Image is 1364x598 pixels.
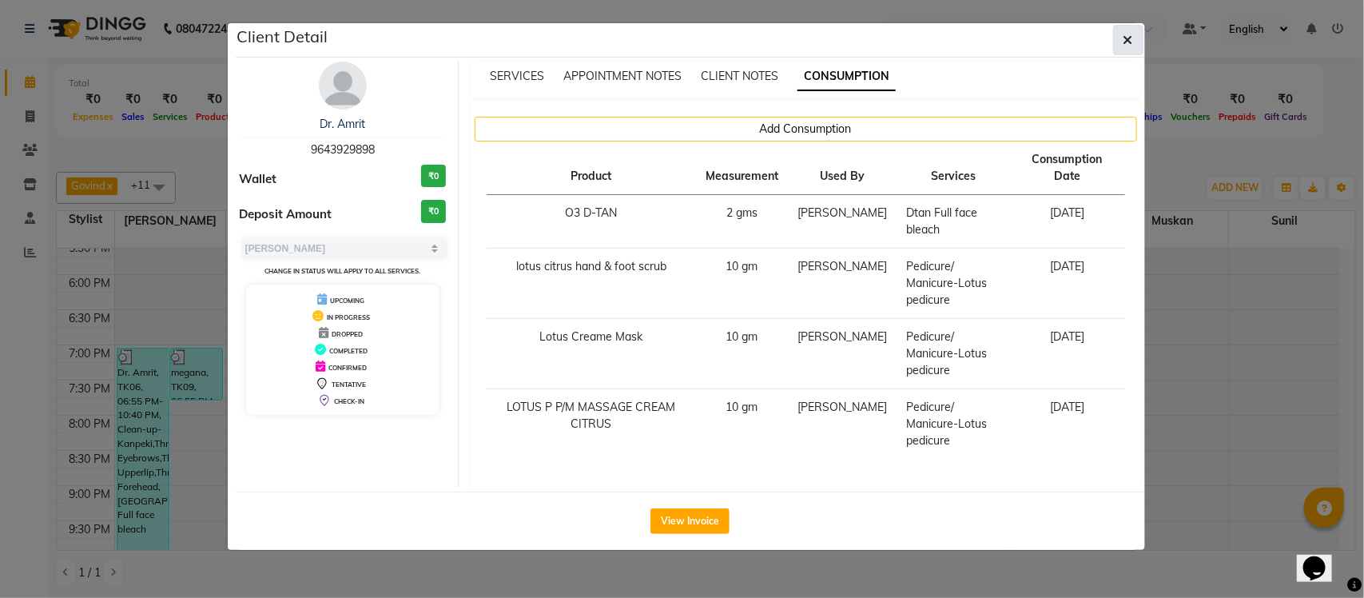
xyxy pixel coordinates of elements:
[788,142,897,195] th: Used By
[487,249,696,319] td: lotus citrus hand & foot scrub
[329,347,368,355] span: COMPLETED
[1010,389,1125,460] td: [DATE]
[487,142,696,195] th: Product
[320,117,365,131] a: Dr. Amrit
[696,319,788,389] td: 10 gm
[650,508,730,534] button: View Invoice
[490,69,544,83] span: SERVICES
[696,142,788,195] th: Measurement
[475,117,1137,142] button: Add Consumption
[788,195,897,249] td: [PERSON_NAME]
[334,397,364,405] span: CHECK-IN
[696,389,788,460] td: 10 gm
[788,389,897,460] td: [PERSON_NAME]
[897,249,1009,319] td: Pedicure/ Manicure-Lotus pedicure
[696,249,788,319] td: 10 gm
[487,195,696,249] td: O3 D-TAN
[1010,195,1125,249] td: [DATE]
[797,62,896,91] span: CONSUMPTION
[1297,534,1348,582] iframe: chat widget
[332,381,366,389] span: TENTATIVE
[319,62,367,110] img: avatar
[1010,319,1125,389] td: [DATE]
[897,142,1009,195] th: Services
[327,313,370,321] span: IN PROGRESS
[897,195,1009,249] td: Dtan Full face bleach
[696,195,788,249] td: 2 gms
[240,205,332,224] span: Deposit Amount
[421,200,446,223] h3: ₹0
[563,69,682,83] span: APPOINTMENT NOTES
[487,389,696,460] td: LOTUS P P/M MASSAGE CREAM CITRUS
[701,69,778,83] span: CLIENT NOTES
[264,267,420,275] small: Change in status will apply to all services.
[332,330,363,338] span: DROPPED
[330,297,364,305] span: UPCOMING
[897,319,1009,389] td: Pedicure/ Manicure-Lotus pedicure
[897,389,1009,460] td: Pedicure/ Manicure-Lotus pedicure
[237,25,328,49] h5: Client Detail
[487,319,696,389] td: Lotus Creame Mask
[421,165,446,188] h3: ₹0
[311,142,375,157] span: 9643929898
[788,249,897,319] td: [PERSON_NAME]
[1010,249,1125,319] td: [DATE]
[788,319,897,389] td: [PERSON_NAME]
[1010,142,1125,195] th: Consumption Date
[328,364,367,372] span: CONFIRMED
[240,170,277,189] span: Wallet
